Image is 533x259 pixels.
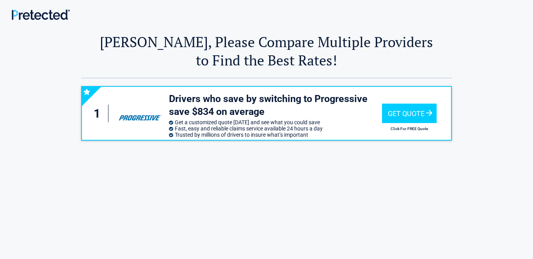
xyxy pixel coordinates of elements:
h2: Click For FREE Quote [382,127,437,131]
h3: Drivers who save by switching to Progressive save $834 on average [169,93,382,118]
li: Get a customized quote [DATE] and see what you could save [169,119,382,125]
img: Main Logo [12,9,70,20]
li: Fast, easy and reliable claims service available 24 hours a day [169,125,382,132]
h2: [PERSON_NAME], Please Compare Multiple Providers to Find the Best Rates! [81,33,452,69]
li: Trusted by millions of drivers to insure what’s important [169,132,382,138]
div: Get Quote [382,104,437,123]
img: progressive's logo [115,101,165,125]
div: 1 [90,105,108,122]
